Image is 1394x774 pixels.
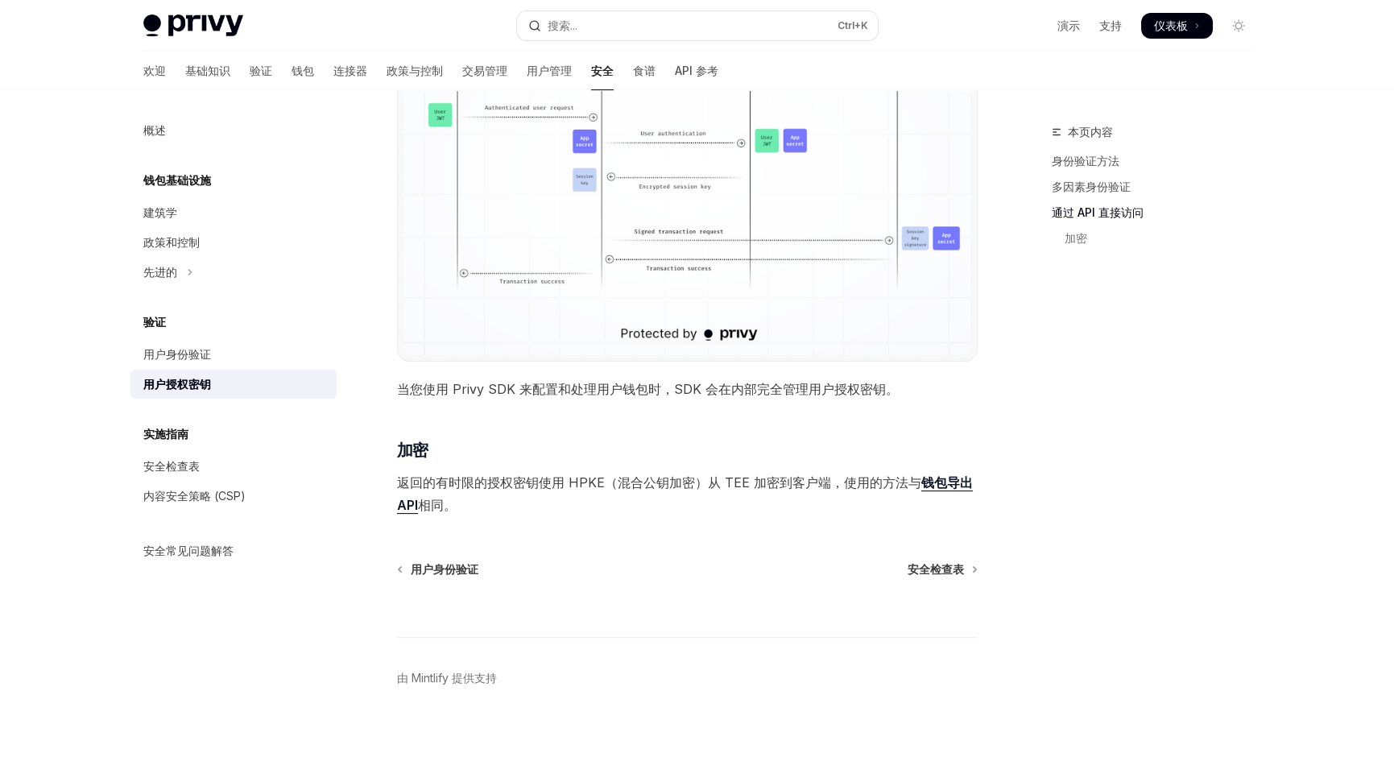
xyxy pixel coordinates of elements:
[1099,18,1122,34] a: 支持
[633,64,656,77] font: 食谱
[1057,18,1080,34] a: 演示
[411,562,478,576] font: 用户身份验证
[143,489,246,503] font: 内容安全策略 (CSP)
[462,64,507,77] font: 交易管理
[1052,226,1264,251] a: 加密
[397,474,921,490] font: 返回的有时限的授权密钥使用 HPKE（混合公钥加密）从 TEE 加密到客户端，使用的方法与
[143,265,177,279] font: 先进的
[1154,19,1188,32] font: 仪表板
[1052,154,1119,168] font: 身份验证方法
[1052,205,1144,219] font: 通过 API 直接访问
[1052,200,1264,226] a: 通过 API 直接访问
[527,64,572,77] font: 用户管理
[1099,19,1122,32] font: 支持
[130,116,337,145] a: 概述
[854,19,868,31] font: +K
[527,52,572,90] a: 用户管理
[292,52,314,90] a: 钱包
[462,52,507,90] a: 交易管理
[675,52,718,90] a: API 参考
[250,52,272,90] a: 验证
[1065,231,1087,245] font: 加密
[130,452,337,481] a: 安全检查表
[333,64,367,77] font: 连接器
[1052,180,1131,193] font: 多因素身份验证
[143,235,200,249] font: 政策和控制
[838,19,854,31] font: Ctrl
[1068,125,1113,139] font: 本页内容
[1052,148,1264,174] a: 身份验证方法
[397,670,497,686] a: 由 Mintlify 提供支持
[1052,174,1264,200] a: 多因素身份验证
[130,258,337,287] button: 切换高级部分
[1226,13,1251,39] button: 切换暗模式
[185,52,230,90] a: 基础知识
[548,19,577,32] font: 搜索...
[143,123,166,137] font: 概述
[143,173,211,187] font: 钱包基础设施
[1141,13,1213,39] a: 仪表板
[143,544,234,557] font: 安全常见问题解答
[143,315,166,329] font: 验证
[387,52,443,90] a: 政策与控制
[397,381,899,397] font: 当您使用 Privy SDK 来配置和处理用户钱包时，SDK 会在内部完全管理用户授权密钥。
[397,441,428,460] font: 加密
[292,64,314,77] font: 钱包
[399,561,478,577] a: 用户身份验证
[143,459,200,473] font: 安全检查表
[143,52,166,90] a: 欢迎
[591,64,614,77] font: 安全
[633,52,656,90] a: 食谱
[418,497,457,513] font: 相同。
[130,340,337,369] a: 用户身份验证
[143,64,166,77] font: 欢迎
[908,561,976,577] a: 安全检查表
[1057,19,1080,32] font: 演示
[250,64,272,77] font: 验证
[591,52,614,90] a: 安全
[333,52,367,90] a: 连接器
[130,370,337,399] a: 用户授权密钥
[675,64,718,77] font: API 参考
[143,205,177,219] font: 建筑学
[130,536,337,565] a: 安全常见问题解答
[517,11,878,40] button: 打开搜索
[130,198,337,227] a: 建筑学
[143,14,243,37] img: 灯光标志
[387,64,443,77] font: 政策与控制
[143,377,211,391] font: 用户授权密钥
[130,228,337,257] a: 政策和控制
[908,562,964,576] font: 安全检查表
[130,482,337,511] a: 内容安全策略 (CSP)
[143,347,211,361] font: 用户身份验证
[397,671,497,685] font: 由 Mintlify 提供支持
[185,64,230,77] font: 基础知识
[143,427,188,441] font: 实施指南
